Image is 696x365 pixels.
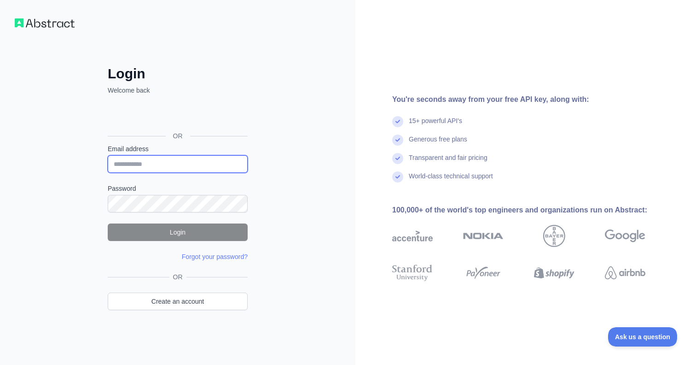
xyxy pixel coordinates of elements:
[169,272,186,282] span: OR
[392,225,433,247] img: accenture
[463,225,504,247] img: nokia
[392,205,675,216] div: 100,000+ of the world's top engineers and organizations run on Abstract:
[463,263,504,283] img: payoneer
[108,293,248,310] a: Create an account
[166,131,190,141] span: OR
[108,224,248,241] button: Login
[15,18,75,28] img: Workflow
[392,171,403,182] img: check mark
[392,263,433,283] img: stanford university
[108,144,248,153] label: Email address
[392,135,403,146] img: check mark
[108,184,248,193] label: Password
[605,225,645,247] img: google
[409,135,467,153] div: Generous free plans
[409,116,462,135] div: 15+ powerful API's
[534,263,574,283] img: shopify
[103,105,250,125] iframe: Sign in with Google Button
[392,116,403,127] img: check mark
[605,263,645,283] img: airbnb
[543,225,565,247] img: bayer
[392,153,403,164] img: check mark
[108,65,248,82] h2: Login
[108,86,248,95] p: Welcome back
[409,171,493,190] div: World-class technical support
[182,253,248,260] a: Forgot your password?
[409,153,487,171] div: Transparent and fair pricing
[392,94,675,105] div: You're seconds away from your free API key, along with:
[608,327,678,347] iframe: Toggle Customer Support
